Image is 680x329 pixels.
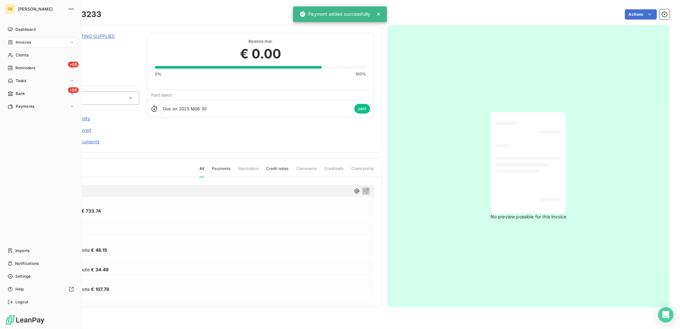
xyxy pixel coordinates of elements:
span: Reminders [239,166,258,177]
div: GS [5,4,15,14]
span: Balance due: [155,38,366,44]
span: 100% [355,71,366,77]
span: Settings [15,274,30,279]
div: Open Intercom Messenger [658,307,674,323]
span: Comments [296,166,317,177]
span: Payments [212,166,231,177]
span: +99 [68,87,79,93]
span: +99 [68,62,79,67]
span: Invoices [16,39,31,45]
span: € 733.74 [81,207,101,214]
span: Creditsafe [324,166,344,177]
span: Credit notes [266,166,289,177]
span: Dashboard [15,27,36,32]
div: Payment added successfully [300,8,370,20]
img: Logo LeanPay [5,315,45,325]
span: 0% [155,71,161,77]
span: € 34.49 [91,266,109,273]
button: Actions [625,9,657,20]
span: Client portal [352,166,374,177]
span: Paid dates [151,92,172,97]
span: No preview possible for this invoice [490,214,566,220]
span: Due on 2025 M06 30 [163,106,206,111]
span: Payments [16,104,34,109]
span: paid [354,104,370,114]
span: Notifications [15,261,39,266]
span: Tasks [16,78,27,84]
a: Help [5,284,77,294]
span: € 107.78 [91,286,109,292]
a: BALCAN LIGHTING SUPPLIES [50,33,115,39]
span: Reminders [15,65,35,71]
span: € 0.00 [240,44,281,63]
span: Clients [16,52,28,58]
span: Logout [15,299,28,305]
span: [PERSON_NAME] [18,6,64,12]
span: C0995241 [50,41,139,46]
span: Help [15,286,24,292]
span: All [199,166,204,177]
span: Bank [16,91,25,97]
span: € 48.15 [91,247,107,253]
span: Imports [15,248,29,254]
